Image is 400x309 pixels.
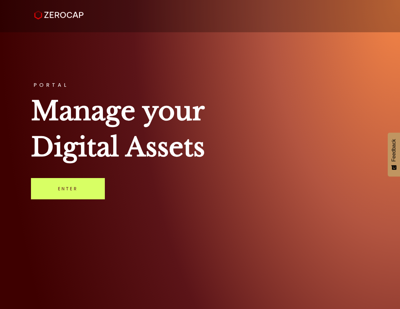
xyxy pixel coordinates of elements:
[388,133,400,176] button: Feedback - Show survey
[31,93,369,165] h1: Manage your Digital Assets
[34,11,84,20] img: ZeroCap
[31,178,105,199] a: Enter
[391,139,397,162] span: Feedback
[31,83,369,88] h3: PORTAL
